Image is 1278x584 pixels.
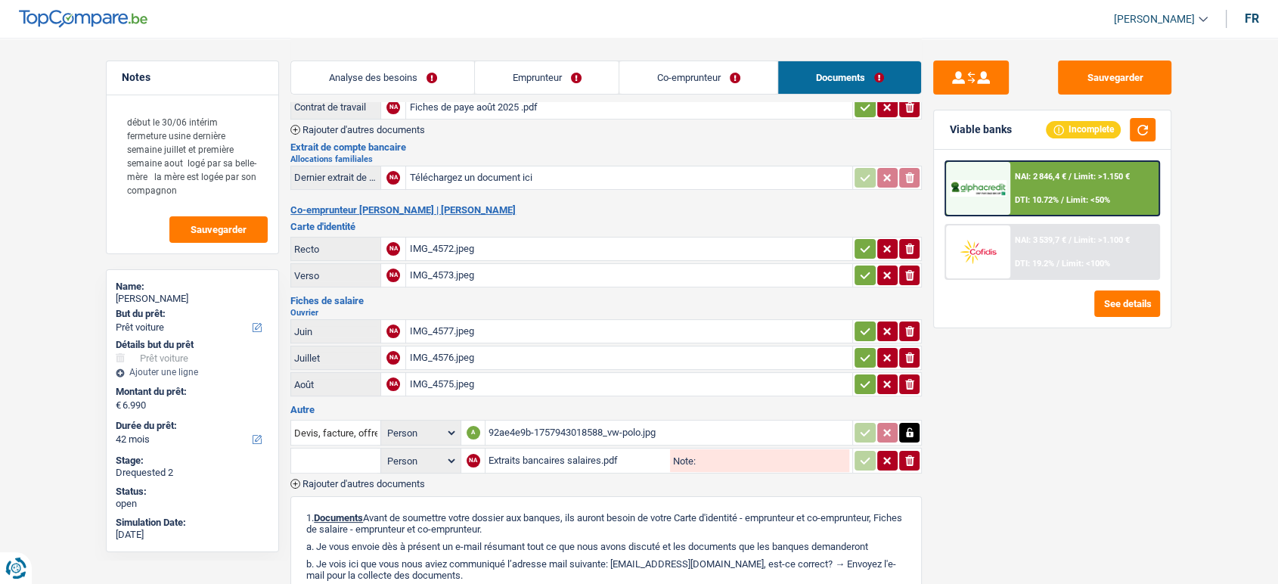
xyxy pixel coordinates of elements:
[116,455,269,467] div: Stage:
[386,269,400,282] div: NA
[306,512,906,535] p: 1. Avant de soumettre votre dossier aux banques, ils auront besoin de votre Carte d'identité - em...
[116,467,269,479] div: Drequested 2
[409,238,849,260] div: IMG_4572.jpeg
[116,281,269,293] div: Name:
[467,426,480,440] div: A
[294,270,377,281] div: Verso
[294,379,377,390] div: Août
[19,10,147,28] img: TopCompare Logo
[116,339,269,351] div: Détails but du prêt
[1245,11,1259,26] div: fr
[294,101,377,113] div: Contrat de travail
[1015,172,1066,182] span: NAI: 2 846,4 €
[294,326,377,337] div: Juin
[290,479,425,489] button: Rajouter d'autres documents
[1102,7,1208,32] a: [PERSON_NAME]
[489,421,849,444] div: 92ae4e9b-1757943018588_vw-polo.jpg
[306,558,906,581] p: b. Je vois ici que vous nous aviez communiqué l’adresse mail suivante: [EMAIL_ADDRESS][DOMAIN_NA...
[290,405,922,415] h3: Autre
[294,244,377,255] div: Recto
[290,204,922,216] h2: Co-emprunteur [PERSON_NAME] | [PERSON_NAME]
[116,486,269,498] div: Status:
[1074,235,1130,245] span: Limit: >1.100 €
[116,498,269,510] div: open
[619,61,777,94] a: Co-emprunteur
[409,320,849,343] div: IMG_4577.jpeg
[409,373,849,396] div: IMG_4575.jpeg
[1069,172,1072,182] span: /
[306,541,906,552] p: a. Je vous envoie dès à présent un e-mail résumant tout ce que nous avons discuté et les doc...
[291,61,474,94] a: Analyse des besoins
[290,222,922,231] h3: Carte d'identité
[116,293,269,305] div: [PERSON_NAME]
[290,142,922,152] h3: Extrait de compte bancaire
[489,449,667,472] div: Extraits bancaires salaires.pdf
[670,456,696,466] label: Note:
[1015,259,1054,269] span: DTI: 19.2%
[949,123,1011,136] div: Viable banks
[1061,195,1064,205] span: /
[1056,259,1059,269] span: /
[1015,195,1059,205] span: DTI: 10.72%
[116,386,266,398] label: Montant du prêt:
[290,125,425,135] button: Rajouter d'autres documents
[116,367,269,377] div: Ajouter une ligne
[294,353,377,364] div: Juillet
[1114,13,1195,26] span: [PERSON_NAME]
[1094,290,1160,317] button: See details
[290,296,922,306] h3: Fiches de salaire
[122,71,263,84] h5: Notes
[1066,195,1110,205] span: Limit: <50%
[386,351,400,365] div: NA
[778,61,921,94] a: Documents
[302,479,425,489] span: Rajouter d'autres documents
[409,346,849,369] div: IMG_4576.jpeg
[1069,235,1072,245] span: /
[386,325,400,338] div: NA
[475,61,619,94] a: Emprunteur
[191,225,247,235] span: Sauvegarder
[386,101,400,114] div: NA
[409,264,849,287] div: IMG_4573.jpeg
[294,172,377,183] div: Dernier extrait de compte pour vos allocations familiales
[1015,235,1066,245] span: NAI: 3 539,7 €
[386,171,400,185] div: NA
[1058,61,1171,95] button: Sauvegarder
[290,309,922,317] h2: Ouvrier
[467,454,480,468] div: NA
[116,399,121,412] span: €
[1074,172,1130,182] span: Limit: >1.150 €
[116,308,266,320] label: But du prêt:
[1046,121,1121,138] div: Incomplete
[169,216,268,243] button: Sauvegarder
[116,529,269,541] div: [DATE]
[302,125,425,135] span: Rajouter d'autres documents
[409,96,849,119] div: Fiches de paye août 2025 .pdf
[314,512,363,523] span: Documents
[386,377,400,391] div: NA
[1062,259,1110,269] span: Limit: <100%
[116,517,269,529] div: Simulation Date:
[290,155,922,163] h2: Allocations familiales
[950,180,1006,197] img: AlphaCredit
[386,242,400,256] div: NA
[950,238,1006,266] img: Cofidis
[116,420,266,432] label: Durée du prêt:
